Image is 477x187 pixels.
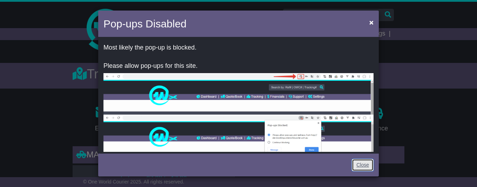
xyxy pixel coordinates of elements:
p: Please allow pop-ups for this site. [103,62,374,70]
div: OR [98,39,379,152]
p: Most likely the pop-up is blocked. [103,44,374,52]
span: × [369,18,374,26]
a: Close [352,159,374,171]
img: allow-popup-1.png [103,73,374,115]
button: Close [366,15,377,30]
h4: Pop-ups Disabled [103,16,187,32]
img: allow-popup-2.png [103,115,374,156]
